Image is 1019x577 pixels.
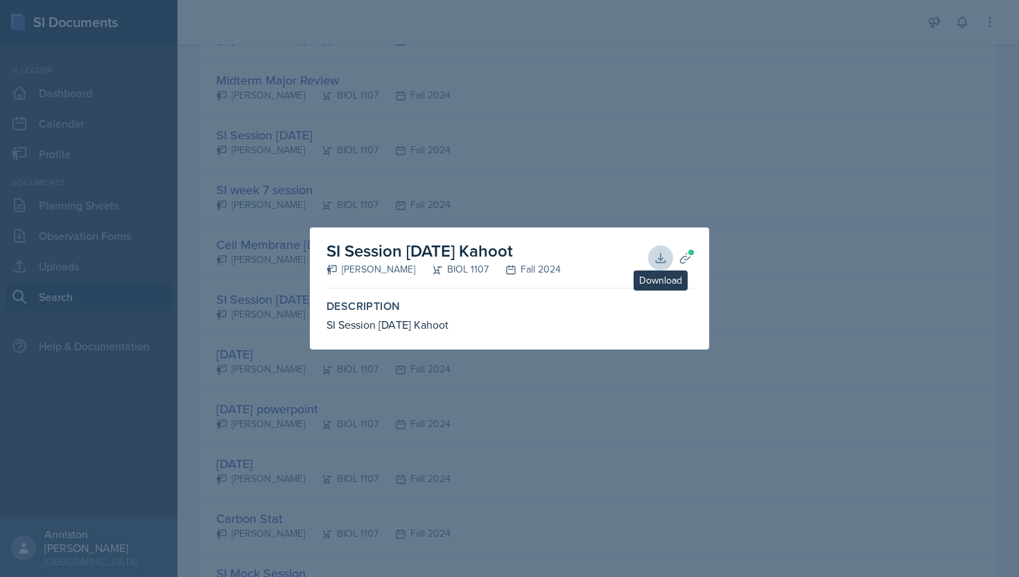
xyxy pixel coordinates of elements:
div: BIOL 1107 [415,262,489,277]
div: [PERSON_NAME] [326,262,415,277]
h2: SI Session [DATE] Kahoot [326,239,561,264]
label: Description [326,300,693,313]
div: SI Session [DATE] Kahoot [326,316,693,333]
div: Fall 2024 [489,262,561,277]
button: Download [648,246,673,270]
